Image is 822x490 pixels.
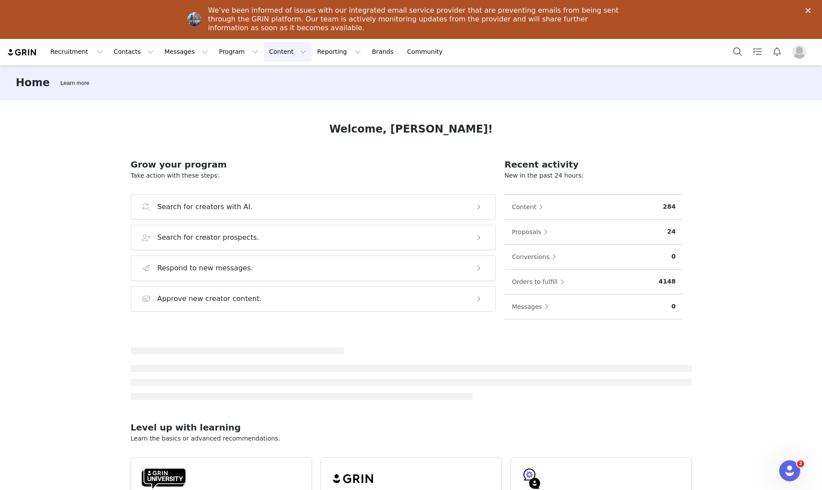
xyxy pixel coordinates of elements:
[7,48,38,56] img: grin logo
[131,225,496,250] button: Search for creator prospects.
[131,171,496,180] p: Take action with these steps:
[131,434,692,443] p: Learn the basics or advanced recommendations.
[108,42,159,62] button: Contacts
[779,460,800,481] iframe: Intercom live chat
[208,6,621,32] div: We’ve been informed of issues with our integrated email service provider that are preventing emai...
[767,42,787,62] button: Notifications
[131,421,692,434] h2: Level up with learning
[187,12,201,26] img: Profile image for Paden
[792,45,806,59] img: placeholder-profile.jpg
[402,42,452,62] a: Community
[131,194,496,220] button: Search for creators with AI.
[159,42,213,62] button: Messages
[45,42,108,62] button: Recruitment
[504,171,682,180] p: New in the past 24 hours:
[157,263,253,273] h3: Respond to new messages.
[521,468,542,489] img: GRIN-help-icon.svg
[511,275,568,289] button: Orders to fulfill
[157,232,259,243] h3: Search for creator prospects.
[511,200,547,214] button: Content
[131,255,496,281] button: Respond to new messages.
[511,300,553,314] button: Messages
[787,45,815,59] button: Profile
[672,302,676,311] p: 0
[142,468,185,489] img: GRIN-University-Logo-Black.svg
[213,42,263,62] button: Program
[667,227,675,236] p: 24
[16,75,50,91] h3: Home
[131,158,496,171] h2: Grow your program
[332,468,375,489] img: grin-logo-black.svg
[504,158,682,171] h2: Recent activity
[672,252,676,261] p: 0
[797,460,804,467] span: 2
[659,277,676,286] p: 4148
[264,42,311,62] button: Content
[511,225,552,239] button: Proposals
[157,202,253,212] h3: Search for creators with AI.
[312,42,366,62] button: Reporting
[157,294,262,304] h3: Approve new creator content.
[728,42,747,62] button: Search
[367,42,401,62] a: Brands
[329,121,493,137] h1: Welcome, [PERSON_NAME]!
[663,202,675,211] p: 284
[131,286,496,311] button: Approve new creator content.
[511,250,560,264] button: Conversions
[59,79,91,87] div: Tooltip anchor
[805,8,814,13] div: Close
[748,42,767,62] a: Tasks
